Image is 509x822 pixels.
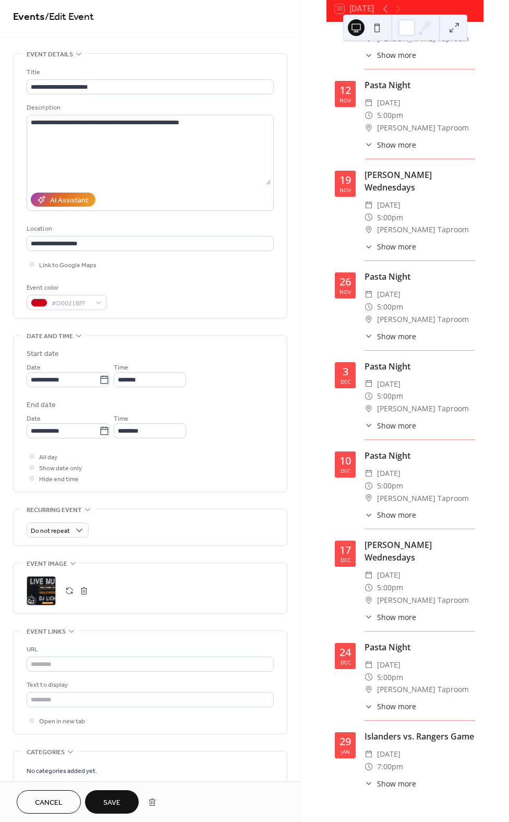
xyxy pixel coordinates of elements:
div: Start date [27,349,59,360]
span: / Edit Event [45,7,94,27]
div: ​ [365,671,373,684]
button: ​Show more [365,420,416,431]
span: 5:00pm [377,480,403,492]
span: [DATE] [377,748,401,760]
div: ​ [365,50,373,61]
span: [DATE] [377,569,401,581]
span: All day [39,452,57,463]
div: ​ [365,683,373,696]
span: Recurring event [27,505,82,516]
span: [PERSON_NAME] Taproom [377,223,469,236]
a: Events [13,7,45,27]
div: ​ [365,97,373,109]
div: 3 [343,366,348,377]
div: ​ [365,122,373,134]
div: AI Assistant [50,195,88,206]
div: ​ [365,331,373,342]
div: 10 [340,456,351,466]
div: Islanders vs. Rangers Game [365,730,475,743]
div: Jan [341,749,350,754]
span: Show more [377,331,416,342]
span: 5:00pm [377,211,403,224]
span: Categories [27,747,65,758]
button: Save [85,790,139,814]
span: Show more [377,139,416,150]
div: ​ [365,420,373,431]
span: Do not repeat [31,525,70,537]
div: Dec [341,660,350,665]
div: Location [27,223,272,234]
div: 24 [340,647,351,658]
span: [PERSON_NAME] Taproom [377,594,469,606]
button: ​Show more [365,509,416,520]
span: Show more [377,420,416,431]
div: ​ [365,748,373,760]
div: Pasta Night [365,641,475,653]
div: ​ [365,778,373,789]
span: Show more [377,778,416,789]
div: ​ [365,594,373,606]
span: 7:00pm [377,760,403,773]
span: [DATE] [377,199,401,211]
span: [DATE] [377,97,401,109]
span: Show more [377,50,416,61]
span: Cancel [35,797,63,808]
span: Date and time [27,331,73,342]
button: AI Assistant [31,193,95,207]
div: ​ [365,659,373,671]
div: Dec [341,557,350,563]
div: ​ [365,581,373,594]
div: Nov [340,289,351,294]
span: #D0021BFF [52,298,90,309]
div: ​ [365,139,373,150]
span: Open in new tab [39,716,85,727]
div: [PERSON_NAME] Wednesdays [365,539,475,564]
div: End date [27,400,56,411]
div: ​ [365,390,373,402]
div: URL [27,644,272,655]
button: ​Show more [365,241,416,252]
div: ​ [365,241,373,252]
span: 5:00pm [377,581,403,594]
button: ​Show more [365,50,416,61]
div: ​ [365,760,373,773]
span: Show more [377,701,416,712]
div: ​ [365,313,373,326]
button: ​Show more [365,701,416,712]
span: 5:00pm [377,390,403,402]
div: ​ [365,509,373,520]
div: Nov [340,187,351,193]
div: 12 [340,85,351,96]
div: 29 [340,736,351,747]
span: 5:00pm [377,671,403,684]
span: Date [27,362,41,373]
span: Event image [27,558,67,569]
span: Date [27,413,41,424]
span: Event links [27,626,66,637]
div: ​ [365,569,373,581]
button: ​Show more [365,139,416,150]
span: Hide end time [39,474,79,485]
span: [DATE] [377,378,401,390]
div: ​ [365,492,373,505]
div: [PERSON_NAME] Wednesdays [365,169,475,194]
span: Link to Google Maps [39,260,96,271]
div: Pasta Night [365,270,475,283]
div: Dec [341,379,350,384]
div: Text to display [27,680,272,690]
div: ​ [365,378,373,390]
button: Cancel [17,790,81,814]
div: ​ [365,109,373,122]
span: Show more [377,509,416,520]
div: ​ [365,288,373,301]
div: Description [27,102,272,113]
span: [PERSON_NAME] Taproom [377,492,469,505]
span: Time [114,413,128,424]
span: [PERSON_NAME] Taproom [377,313,469,326]
button: ​Show more [365,331,416,342]
span: 5:00pm [377,109,403,122]
span: [PERSON_NAME] Taproom [377,683,469,696]
div: 26 [340,277,351,287]
div: ​ [365,612,373,623]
